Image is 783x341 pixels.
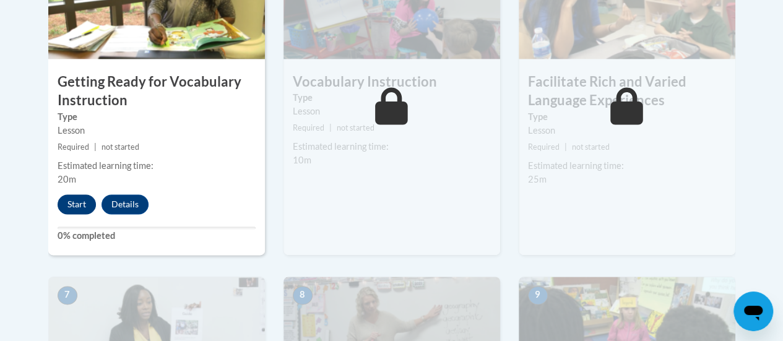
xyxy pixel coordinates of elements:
button: Start [58,194,96,214]
span: not started [572,142,610,152]
div: Lesson [58,124,256,137]
h3: Vocabulary Instruction [283,72,500,92]
span: not started [337,123,374,132]
div: Estimated learning time: [58,159,256,173]
h3: Facilitate Rich and Varied Language Experiences [519,72,735,111]
h3: Getting Ready for Vocabulary Instruction [48,72,265,111]
label: Type [528,110,726,124]
span: 7 [58,286,77,304]
span: 10m [293,155,311,165]
span: | [94,142,97,152]
button: Details [102,194,149,214]
span: 9 [528,286,548,304]
span: | [565,142,567,152]
span: 25m [528,174,547,184]
span: Required [293,123,324,132]
div: Estimated learning time: [293,140,491,153]
span: not started [102,142,139,152]
span: 20m [58,174,76,184]
span: Required [58,142,89,152]
label: Type [58,110,256,124]
span: | [329,123,332,132]
div: Estimated learning time: [528,159,726,173]
div: Lesson [293,105,491,118]
span: 8 [293,286,313,304]
iframe: Button to launch messaging window [733,291,773,331]
span: Required [528,142,560,152]
label: 0% completed [58,229,256,243]
div: Lesson [528,124,726,137]
label: Type [293,91,491,105]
